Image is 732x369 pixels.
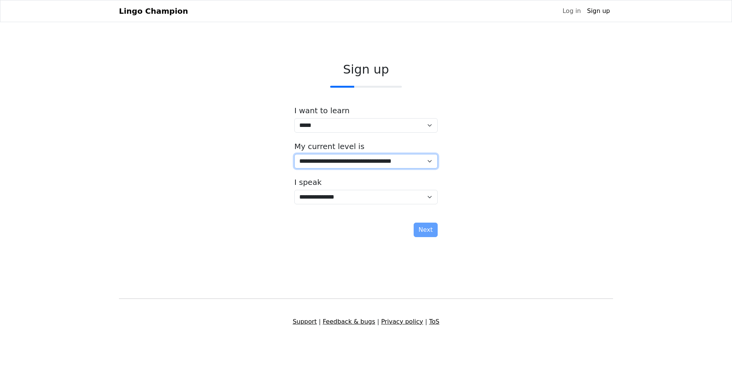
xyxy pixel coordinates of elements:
label: I speak [294,178,322,187]
label: I want to learn [294,106,350,115]
a: Privacy policy [381,318,423,325]
a: Feedback & bugs [323,318,375,325]
a: Lingo Champion [119,3,188,19]
a: Log in [559,3,584,19]
h2: Sign up [294,62,438,77]
a: Support [293,318,317,325]
a: Sign up [584,3,613,19]
label: My current level is [294,142,364,151]
div: | | | [114,317,618,326]
a: ToS [429,318,439,325]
